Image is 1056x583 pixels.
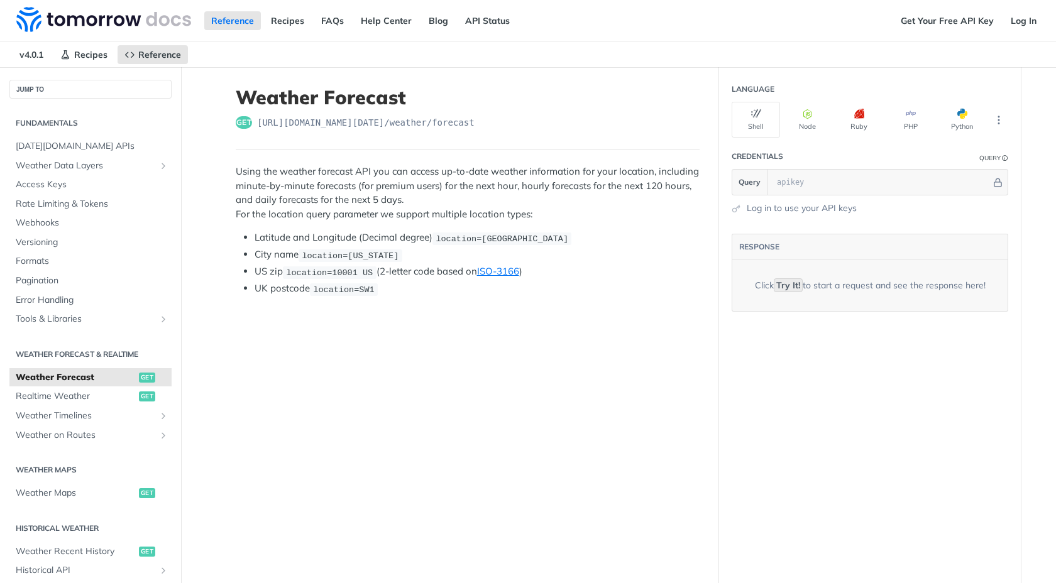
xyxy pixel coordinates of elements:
[299,249,402,262] code: location=[US_STATE]
[74,49,107,60] span: Recipes
[9,233,172,252] a: Versioning
[16,313,155,325] span: Tools & Libraries
[16,7,191,32] img: Tomorrow.io Weather API Docs
[938,102,986,138] button: Python
[9,542,172,561] a: Weather Recent Historyget
[9,523,172,534] h2: Historical Weather
[16,294,168,307] span: Error Handling
[739,177,761,188] span: Query
[9,426,172,445] a: Weather on RoutesShow subpages for Weather on Routes
[771,170,991,195] input: apikey
[16,410,155,422] span: Weather Timelines
[16,275,168,287] span: Pagination
[310,283,378,296] code: location=SW1
[158,411,168,421] button: Show subpages for Weather Timelines
[16,160,155,172] span: Weather Data Layers
[9,80,172,99] button: JUMP TO
[314,11,351,30] a: FAQs
[9,214,172,232] a: Webhooks
[139,391,155,401] span: get
[255,281,700,296] li: UK postcode
[732,84,774,95] div: Language
[732,102,780,138] button: Shell
[9,175,172,194] a: Access Keys
[16,371,136,384] span: Weather Forecast
[16,390,136,403] span: Realtime Weather
[16,217,168,229] span: Webhooks
[283,266,377,279] code: location=10001 US
[16,140,168,153] span: [DATE][DOMAIN_NAME] APIs
[9,484,172,503] a: Weather Mapsget
[835,102,883,138] button: Ruby
[979,153,1008,163] div: QueryInformation
[255,264,700,279] li: US zip (2-letter code based on )
[255,231,700,245] li: Latitude and Longitude (Decimal degree)
[886,102,935,138] button: PHP
[158,430,168,440] button: Show subpages for Weather on Routes
[9,271,172,290] a: Pagination
[255,248,700,262] li: City name
[16,545,136,558] span: Weather Recent History
[9,561,172,580] a: Historical APIShow subpages for Historical API
[9,137,172,156] a: [DATE][DOMAIN_NAME] APIs
[9,464,172,476] h2: Weather Maps
[894,11,1001,30] a: Get Your Free API Key
[9,349,172,360] h2: Weather Forecast & realtime
[9,117,172,129] h2: Fundamentals
[236,116,252,129] span: get
[16,429,155,442] span: Weather on Routes
[236,165,700,221] p: Using the weather forecast API you can access up-to-date weather information for your location, i...
[477,265,519,277] a: ISO-3166
[236,86,700,109] h1: Weather Forecast
[158,565,168,575] button: Show subpages for Historical API
[257,116,475,129] span: https://api.tomorrow.io/v4/weather/forecast
[1002,155,1008,161] i: Information
[774,278,803,292] code: Try It!
[989,111,1008,129] button: More Languages
[993,114,1004,126] svg: More ellipsis
[264,11,311,30] a: Recipes
[16,255,168,268] span: Formats
[9,291,172,310] a: Error Handling
[354,11,419,30] a: Help Center
[1004,11,1043,30] a: Log In
[747,202,857,215] a: Log in to use your API keys
[16,178,168,191] span: Access Keys
[458,11,517,30] a: API Status
[9,310,172,329] a: Tools & LibrariesShow subpages for Tools & Libraries
[991,176,1004,188] button: Hide
[732,170,767,195] button: Query
[158,314,168,324] button: Show subpages for Tools & Libraries
[139,547,155,557] span: get
[422,11,455,30] a: Blog
[158,161,168,171] button: Show subpages for Weather Data Layers
[9,406,172,425] a: Weather TimelinesShow subpages for Weather Timelines
[16,198,168,210] span: Rate Limiting & Tokens
[739,241,780,253] button: RESPONSE
[13,45,50,64] span: v4.0.1
[53,45,114,64] a: Recipes
[979,153,1001,163] div: Query
[204,11,261,30] a: Reference
[783,102,832,138] button: Node
[755,279,986,292] div: Click to start a request and see the response here!
[138,49,181,60] span: Reference
[732,151,783,162] div: Credentials
[118,45,188,64] a: Reference
[9,252,172,271] a: Formats
[9,368,172,387] a: Weather Forecastget
[16,487,136,499] span: Weather Maps
[16,564,155,577] span: Historical API
[139,488,155,498] span: get
[139,373,155,383] span: get
[432,232,571,245] code: location=[GEOGRAPHIC_DATA]
[16,236,168,249] span: Versioning
[9,156,172,175] a: Weather Data LayersShow subpages for Weather Data Layers
[9,195,172,214] a: Rate Limiting & Tokens
[9,387,172,406] a: Realtime Weatherget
